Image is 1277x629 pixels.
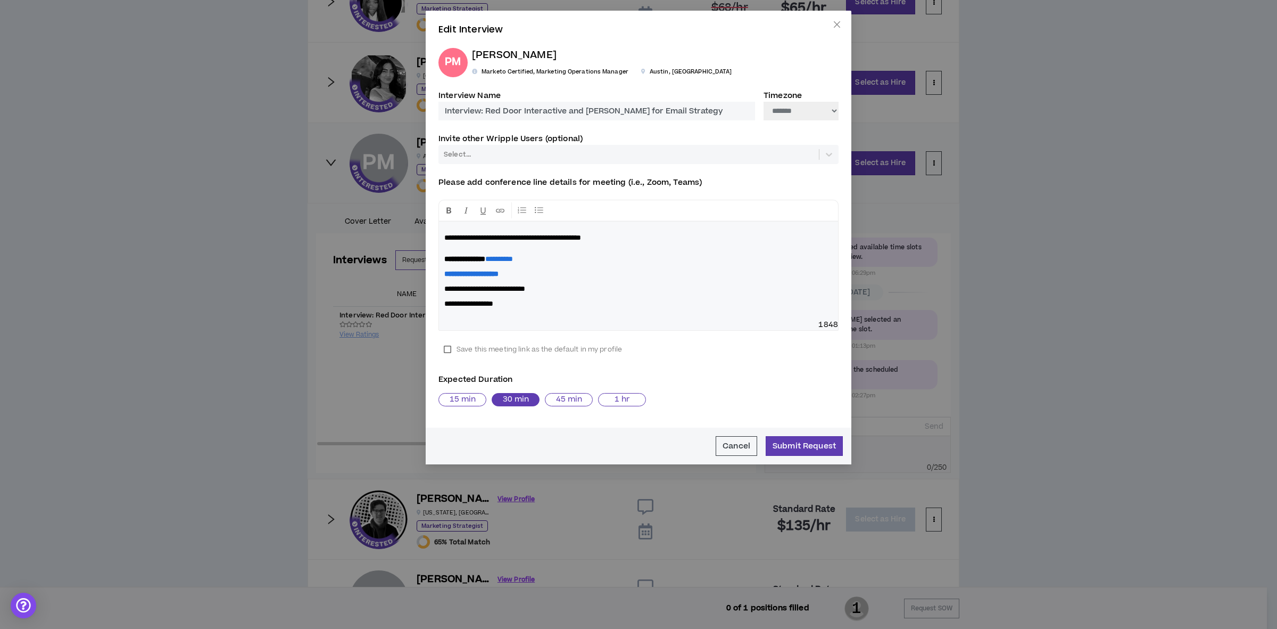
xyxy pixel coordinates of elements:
[472,48,732,63] p: [PERSON_NAME]
[438,129,583,148] label: Invite other Wripple Users (optional)
[492,202,508,218] button: Insert Link
[438,341,627,357] label: Save this meeting link as the default in my profile
[458,202,474,218] button: Format Italics
[475,202,491,218] button: Format Underline
[766,436,843,456] button: Submit Request
[11,593,36,618] div: Open Intercom Messenger
[438,23,839,35] h4: Edit Interview
[445,58,461,67] div: PM
[438,48,468,77] div: Prakruti M.
[833,20,841,29] span: close
[441,202,457,218] button: Format Bold
[716,436,757,456] button: Cancel
[641,67,732,77] p: Austin , [GEOGRAPHIC_DATA]
[823,11,851,39] button: Close
[764,86,802,105] label: Timezone
[438,370,839,389] label: Expected Duration
[514,202,530,218] button: Bullet List
[438,173,702,192] label: Please add conference line details for meeting (i.e., Zoom, Teams)
[472,67,628,77] p: Marketo Certified, Marketing Operations Manager
[818,320,838,330] span: 1848
[531,202,547,218] button: Numbered List
[438,86,501,105] label: Interview Name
